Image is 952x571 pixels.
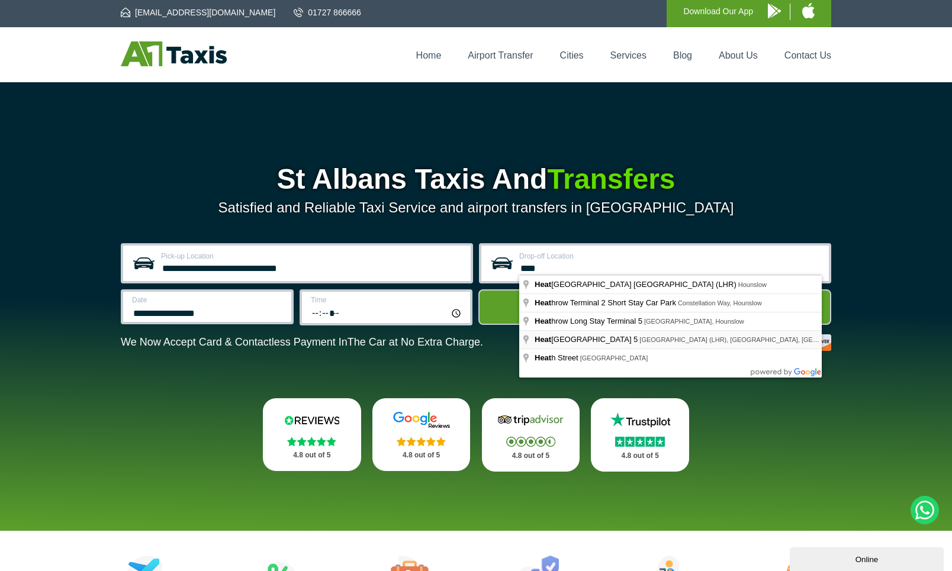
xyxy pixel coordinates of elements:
img: Reviews.io [276,411,348,429]
span: Heat [535,353,551,362]
a: Home [416,50,442,60]
p: 4.8 out of 5 [604,449,676,463]
img: A1 Taxis St Albans LTD [121,41,227,66]
span: [GEOGRAPHIC_DATA] [580,354,648,362]
h1: St Albans Taxis And [121,165,831,193]
a: Reviews.io Stars 4.8 out of 5 [263,398,361,471]
a: Google Stars 4.8 out of 5 [372,398,471,471]
label: Date [132,296,284,304]
a: [EMAIL_ADDRESS][DOMAIN_NAME] [121,7,275,18]
a: Airport Transfer [468,50,533,60]
a: 01727 866666 [294,7,361,18]
span: Heat [535,335,551,344]
iframe: chat widget [790,545,946,571]
label: Time [311,296,463,304]
label: Pick-up Location [161,253,464,260]
span: [GEOGRAPHIC_DATA] (LHR), [GEOGRAPHIC_DATA], [GEOGRAPHIC_DATA], [GEOGRAPHIC_DATA] [639,336,941,343]
a: Services [610,50,647,60]
span: hrow Long Stay Terminal 5 [535,317,644,325]
p: We Now Accept Card & Contactless Payment In [121,336,483,349]
span: Constellation Way, Hounslow [678,299,762,307]
span: The Car at No Extra Charge. [348,336,483,348]
img: Trustpilot [604,411,676,429]
img: Stars [287,437,336,446]
img: Stars [506,437,555,447]
img: Stars [615,437,665,447]
span: Heat [535,298,551,307]
img: Stars [397,437,446,446]
span: Heat [535,280,551,289]
a: About Us [719,50,758,60]
img: A1 Taxis Android App [768,4,781,18]
img: Tripadvisor [495,411,566,429]
a: Tripadvisor Stars 4.8 out of 5 [482,398,580,472]
p: 4.8 out of 5 [495,449,567,463]
p: 4.8 out of 5 [276,448,348,463]
span: [GEOGRAPHIC_DATA] [GEOGRAPHIC_DATA] (LHR) [535,280,738,289]
a: Trustpilot Stars 4.8 out of 5 [591,398,689,472]
p: Download Our App [683,4,753,19]
span: h Street [535,353,580,362]
span: hrow Terminal 2 Short Stay Car Park [535,298,678,307]
span: Hounslow [738,281,767,288]
p: Satisfied and Reliable Taxi Service and airport transfers in [GEOGRAPHIC_DATA] [121,199,831,216]
button: Get Quote [478,289,831,325]
img: Google [386,411,457,429]
a: Cities [560,50,584,60]
span: Heat [535,317,551,325]
a: Blog [673,50,692,60]
img: A1 Taxis iPhone App [802,3,815,18]
p: 4.8 out of 5 [385,448,458,463]
span: [GEOGRAPHIC_DATA] 5 [535,335,639,344]
label: Drop-off Location [519,253,822,260]
span: [GEOGRAPHIC_DATA], Hounslow [644,318,744,325]
span: Transfers [547,163,675,195]
a: Contact Us [784,50,831,60]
